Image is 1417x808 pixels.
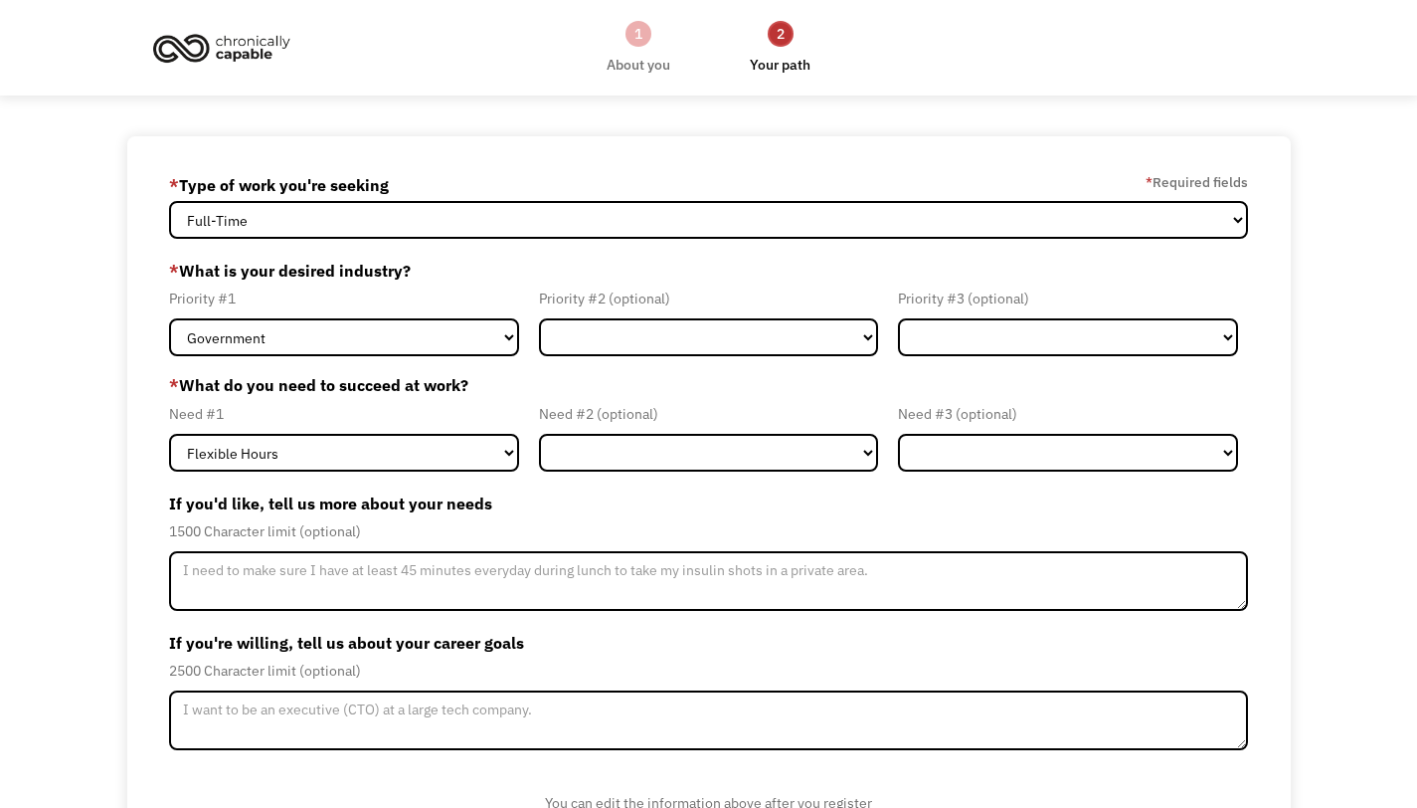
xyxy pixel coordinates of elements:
[607,19,670,77] a: 1About you
[607,53,670,77] div: About you
[169,169,389,201] label: Type of work you're seeking
[750,19,810,77] a: 2Your path
[1146,170,1248,194] label: Required fields
[768,21,794,47] div: 2
[750,53,810,77] div: Your path
[169,287,518,310] div: Priority #1
[147,26,296,70] img: Chronically Capable logo
[169,488,1248,519] label: If you'd like, tell us more about your needs
[169,627,1248,659] label: If you're willing, tell us about your career goals
[169,255,1248,287] label: What is your desired industry?
[898,287,1237,310] div: Priority #3 (optional)
[169,373,1248,397] label: What do you need to succeed at work?
[898,402,1237,426] div: Need #3 (optional)
[625,21,651,47] div: 1
[169,519,1248,543] div: 1500 Character limit (optional)
[169,402,518,426] div: Need #1
[539,287,878,310] div: Priority #2 (optional)
[539,402,878,426] div: Need #2 (optional)
[169,659,1248,683] div: 2500 Character limit (optional)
